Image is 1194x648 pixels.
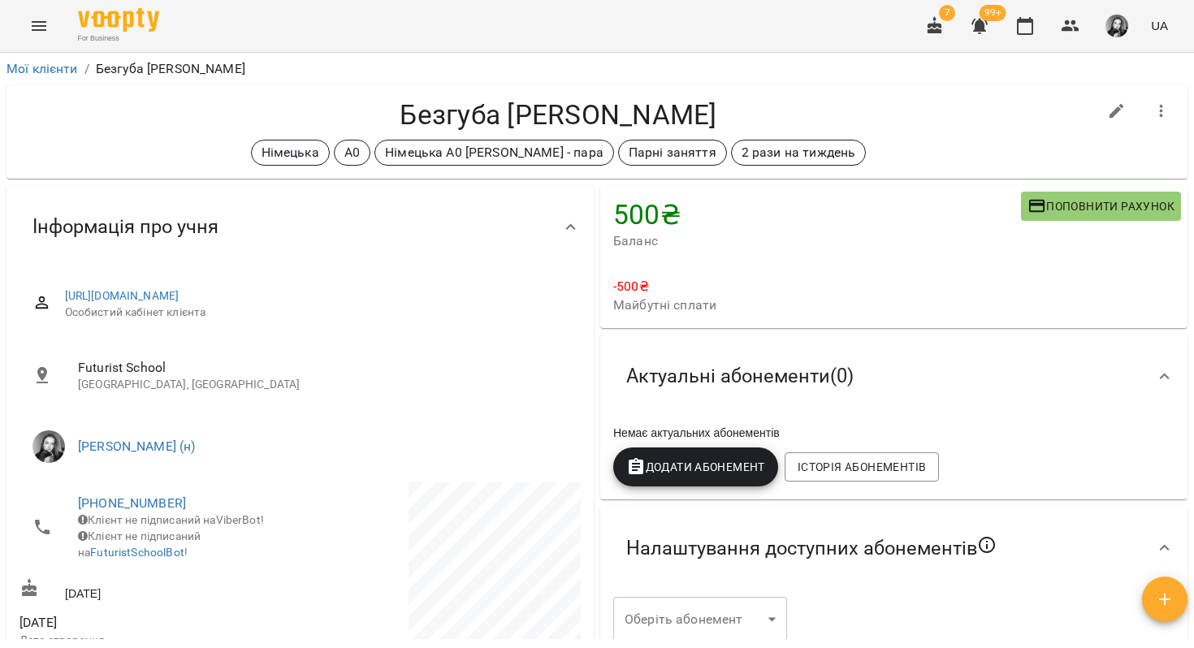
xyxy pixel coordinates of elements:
[798,457,926,477] span: Історія абонементів
[977,535,997,555] svg: Якщо не обрано жодного, клієнт зможе побачити всі публічні абонементи
[334,140,370,166] div: А0
[785,452,939,482] button: Історія абонементів
[78,438,196,454] a: [PERSON_NAME] (н)
[742,143,856,162] p: 2 рази на тиждень
[19,98,1097,132] h4: Безгуба [PERSON_NAME]
[6,185,594,269] div: Інформація про учня
[1105,15,1128,37] img: 9e1ebfc99129897ddd1a9bdba1aceea8.jpg
[613,277,1175,296] p: -500 ₴
[613,447,778,486] button: Додати Абонемент
[96,59,245,79] p: Безгуба [PERSON_NAME]
[939,5,955,21] span: 7
[374,140,614,166] div: Німецька А0 [PERSON_NAME] - пара
[618,140,727,166] div: Парні заняття
[1144,11,1175,41] button: UA
[1151,17,1168,34] span: UA
[65,305,568,321] span: Особистий кабінет клієнта
[262,143,319,162] p: Німецька
[600,506,1188,590] div: Налаштування доступних абонементів
[731,140,867,166] div: 2 рази на тиждень
[32,430,65,463] img: Першина Валерія Андріївна (н)
[1021,192,1181,221] button: Поповнити рахунок
[78,495,186,511] a: [PHONE_NUMBER]
[613,597,787,642] div: ​
[385,143,603,162] p: Німецька А0 [PERSON_NAME] - пара
[78,377,568,393] p: [GEOGRAPHIC_DATA], [GEOGRAPHIC_DATA]
[344,143,360,162] p: А0
[32,214,218,240] span: Інформація про учня
[78,33,159,44] span: For Business
[626,535,997,561] span: Налаштування доступних абонементів
[78,8,159,32] img: Voopty Logo
[600,335,1188,418] div: Актуальні абонементи(0)
[90,546,184,559] a: FuturistSchoolBot
[980,5,1006,21] span: 99+
[19,613,297,633] span: [DATE]
[16,575,301,605] div: [DATE]
[610,421,1178,444] div: Немає актуальних абонементів
[84,59,89,79] li: /
[78,513,264,526] span: Клієнт не підписаний на ViberBot!
[1027,197,1175,216] span: Поповнити рахунок
[613,231,1021,251] span: Баланс
[65,289,180,302] a: [URL][DOMAIN_NAME]
[626,364,854,389] span: Актуальні абонементи ( 0 )
[613,296,1175,315] span: Майбутні сплати
[629,143,716,162] p: Парні заняття
[19,6,58,45] button: Menu
[251,140,330,166] div: Німецька
[6,61,78,76] a: Мої клієнти
[78,358,568,378] span: Futurist School
[613,198,1021,231] h4: 500 ₴
[6,59,1188,79] nav: breadcrumb
[626,457,765,477] span: Додати Абонемент
[78,529,201,559] span: Клієнт не підписаний на !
